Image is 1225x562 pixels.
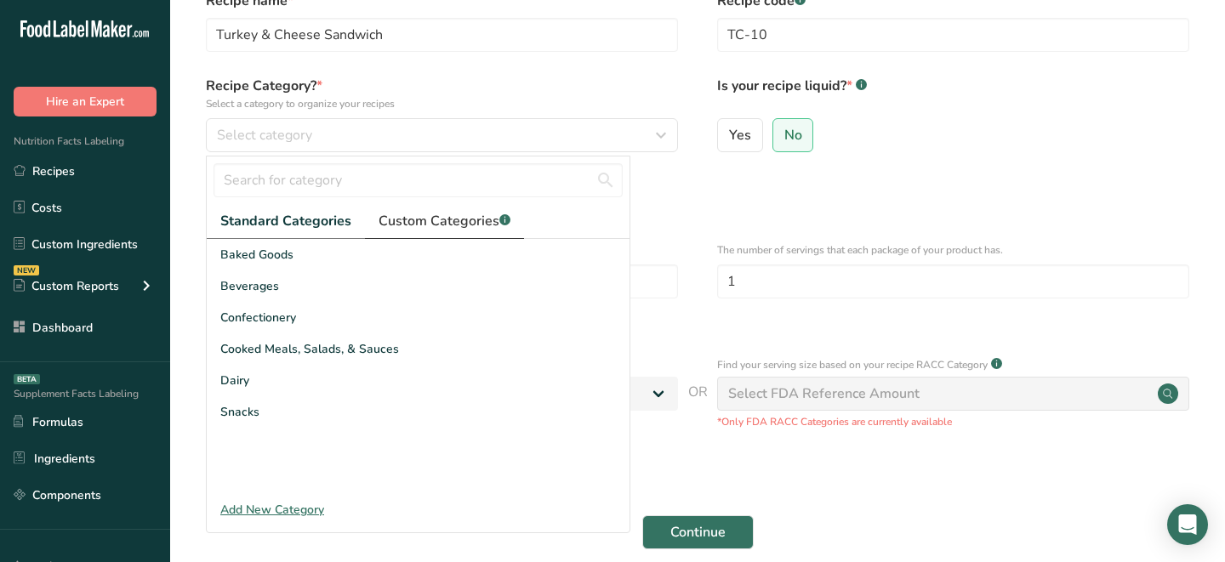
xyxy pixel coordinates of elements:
div: Select FDA Reference Amount [728,383,920,404]
input: Type your recipe name here [206,18,678,52]
span: No [784,127,802,144]
span: Continue [670,522,726,542]
span: Custom Categories [379,211,510,231]
button: Select category [206,118,678,152]
input: Type your recipe code here [717,18,1189,52]
input: Search for category [214,163,623,197]
div: BETA [14,374,40,384]
button: Continue [642,515,754,549]
div: Custom Reports [14,277,119,295]
span: Beverages [220,277,279,295]
span: Yes [729,127,751,144]
span: Standard Categories [220,211,351,231]
p: *Only FDA RACC Categories are currently available [717,414,1189,429]
div: Add New Category [207,501,630,519]
button: Hire an Expert [14,87,157,116]
p: Find your serving size based on your recipe RACC Category [717,357,988,372]
span: Confectionery [220,309,296,326]
span: Cooked Meals, Salads, & Sauces [220,340,399,358]
span: Select category [217,125,312,145]
div: Open Intercom Messenger [1167,504,1208,545]
div: NEW [14,265,39,275]
span: OR [688,382,708,429]
span: Baked Goods [220,246,293,264]
span: Snacks [220,403,259,421]
label: Recipe Category? [206,76,678,111]
label: Is your recipe liquid? [717,76,1189,111]
p: Select a category to organize your recipes [206,96,678,111]
span: Dairy [220,372,249,389]
p: The number of servings that each package of your product has. [717,242,1189,258]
